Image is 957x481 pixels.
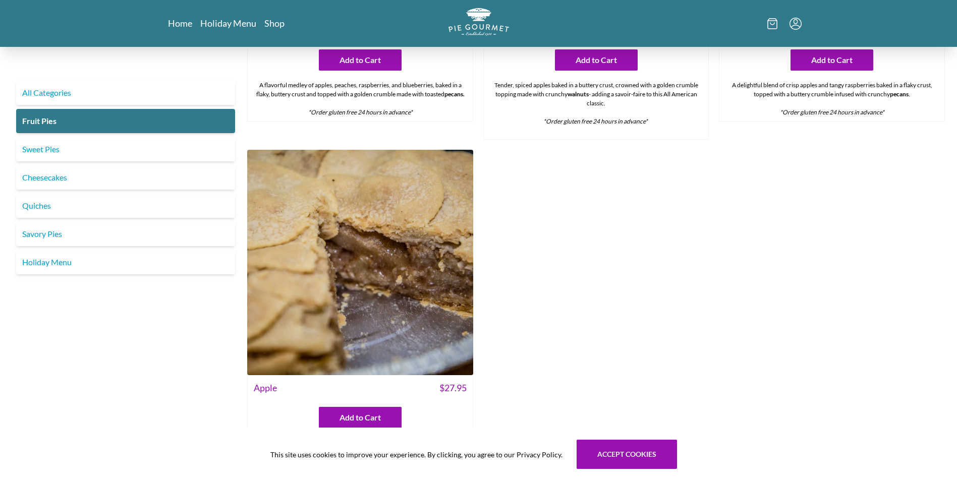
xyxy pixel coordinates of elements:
span: Add to Cart [340,54,381,66]
a: Cheesecakes [16,165,235,190]
button: Add to Cart [791,49,873,71]
button: Add to Cart [555,49,638,71]
span: Add to Cart [340,411,381,424]
a: Sweet Pies [16,137,235,161]
a: Home [168,17,192,29]
button: Menu [790,18,802,30]
span: This site uses cookies to improve your experience. By clicking, you agree to our Privacy Policy. [270,449,562,460]
img: Apple [247,150,473,376]
strong: pecans. [444,90,465,98]
a: Holiday Menu [16,250,235,274]
span: $ 27.95 [439,381,467,395]
a: Savory Pies [16,222,235,246]
span: Apple [254,381,277,395]
em: *Order gluten free 24 hours in advance* [543,117,648,125]
a: All Categories [16,81,235,105]
a: Holiday Menu [200,17,256,29]
div: A delightful blend of crisp apples and tangy raspberries baked in a flaky crust, topped with a bu... [719,77,944,121]
strong: pecans [890,90,909,98]
span: Add to Cart [811,54,853,66]
div: A flavorful medley of apples, peaches, raspberries, and blueberries, baked in a flaky, buttery cr... [248,77,473,121]
button: Add to Cart [319,49,402,71]
button: Accept cookies [577,440,677,469]
a: Shop [264,17,285,29]
span: Add to Cart [576,54,617,66]
em: *Order gluten free 24 hours in advance* [780,108,884,116]
a: Quiches [16,194,235,218]
div: Tender, spiced apples baked in a buttery crust, crowned with a golden crumble topping made with c... [484,77,709,139]
em: *Order gluten free 24 hours in advance* [308,108,413,116]
button: Add to Cart [319,407,402,428]
img: logo [448,8,509,36]
a: Logo [448,8,509,39]
strong: walnuts [568,90,589,98]
a: Fruit Pies [16,109,235,133]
